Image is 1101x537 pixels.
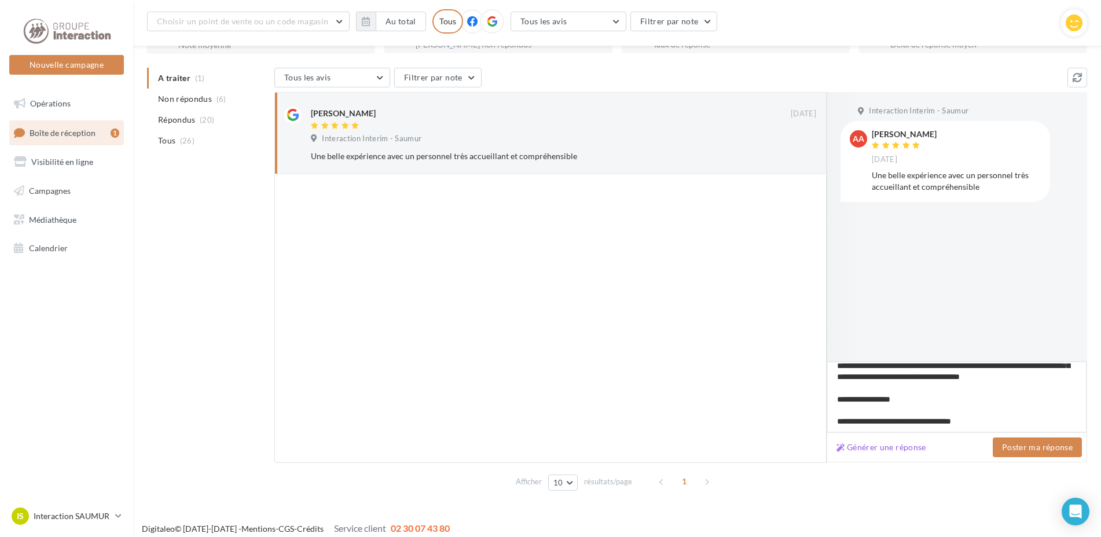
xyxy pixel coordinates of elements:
div: Tous [432,9,463,34]
span: Service client [334,523,386,534]
span: Répondus [158,114,196,126]
a: Visibilité en ligne [7,150,126,174]
div: Une belle expérience avec un personnel très accueillant et compréhensible [872,170,1041,193]
span: (6) [216,94,226,104]
span: 10 [553,478,563,487]
button: Au total [356,12,426,31]
span: résultats/page [584,476,632,487]
span: Afficher [516,476,542,487]
button: Filtrer par note [630,12,718,31]
a: Mentions [241,524,276,534]
a: Campagnes [7,179,126,203]
div: Une belle expérience avec un personnel très accueillant et compréhensible [311,150,741,162]
span: [DATE] [872,155,897,165]
button: Au total [376,12,426,31]
button: Tous les avis [274,68,390,87]
span: Tous [158,135,175,146]
span: 1 [675,472,693,491]
span: Choisir un point de vente ou un code magasin [157,16,328,26]
span: Calendrier [29,243,68,253]
button: Poster ma réponse [993,437,1082,457]
div: [PERSON_NAME] [872,130,937,138]
span: Tous les avis [284,72,331,82]
span: IS [17,510,24,522]
a: Opérations [7,91,126,116]
span: Boîte de réception [30,127,96,137]
button: Ignorer [778,148,816,164]
span: Tous les avis [520,16,567,26]
button: Tous les avis [511,12,626,31]
span: Visibilité en ligne [31,157,93,167]
a: Digitaleo [142,524,175,534]
span: Campagnes [29,186,71,196]
span: Opérations [30,98,71,108]
span: 02 30 07 43 80 [391,523,450,534]
span: AA [853,133,864,145]
button: 10 [548,475,578,491]
button: Nouvelle campagne [9,55,124,75]
a: Boîte de réception1 [7,120,126,145]
button: Générer une réponse [832,440,931,454]
span: [DATE] [791,109,816,119]
a: Médiathèque [7,208,126,232]
span: Interaction Interim - Saumur [869,106,968,116]
div: 1 [111,128,119,138]
a: Calendrier [7,236,126,260]
div: [PERSON_NAME] [311,108,376,119]
p: Interaction SAUMUR [34,510,111,522]
span: Médiathèque [29,214,76,224]
button: Choisir un point de vente ou un code magasin [147,12,350,31]
a: IS Interaction SAUMUR [9,505,124,527]
span: (20) [200,115,214,124]
span: © [DATE]-[DATE] - - - [142,524,450,534]
span: (26) [180,136,194,145]
span: Non répondus [158,93,212,105]
a: CGS [278,524,294,534]
a: Crédits [297,524,324,534]
button: Filtrer par note [394,68,482,87]
span: Interaction Interim - Saumur [322,134,421,144]
div: Open Intercom Messenger [1062,498,1089,525]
